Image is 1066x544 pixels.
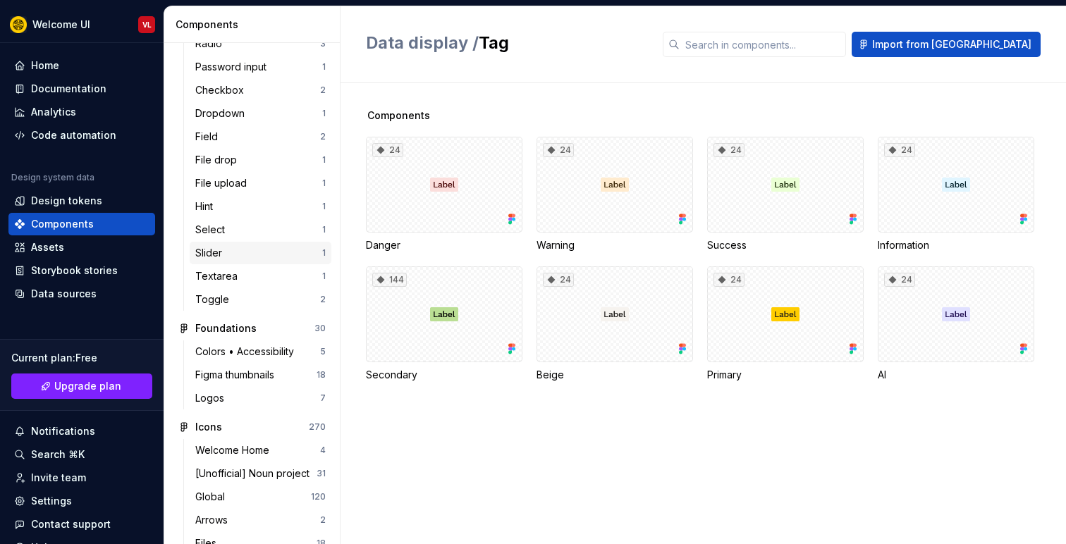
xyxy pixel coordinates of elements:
[195,37,228,51] div: Radio
[190,56,331,78] a: Password input1
[190,172,331,194] a: File upload1
[320,294,326,305] div: 2
[878,368,1034,382] div: AI
[320,514,326,526] div: 2
[190,509,331,531] a: Arrows2
[195,130,223,144] div: Field
[3,9,161,39] button: Welcome UIVL
[195,199,219,214] div: Hint
[31,58,59,73] div: Home
[320,346,326,357] div: 5
[195,60,272,74] div: Password input
[322,108,326,119] div: 1
[173,416,331,438] a: Icons270
[8,466,155,489] a: Invite team
[366,238,522,252] div: Danger
[537,137,693,252] div: 24Warning
[713,273,745,287] div: 24
[314,323,326,334] div: 30
[537,368,693,382] div: Beige
[11,351,152,365] div: Current plan : Free
[195,420,222,434] div: Icons
[190,149,331,171] a: File drop1
[322,247,326,259] div: 1
[195,292,235,307] div: Toggle
[320,392,326,404] div: 7
[322,178,326,189] div: 1
[8,213,155,235] a: Components
[31,217,94,231] div: Components
[320,38,326,49] div: 3
[8,78,155,100] a: Documentation
[320,131,326,142] div: 2
[195,513,233,527] div: Arrows
[884,273,915,287] div: 24
[190,218,331,241] a: Select1
[317,468,326,479] div: 31
[31,194,102,208] div: Design tokens
[195,321,257,335] div: Foundations
[173,317,331,340] a: Foundations30
[190,288,331,311] a: Toggle2
[543,273,574,287] div: 24
[878,238,1034,252] div: Information
[195,223,231,237] div: Select
[190,125,331,148] a: Field2
[195,345,300,359] div: Colors • Accessibility
[8,513,155,536] button: Contact support
[322,271,326,282] div: 1
[366,266,522,382] div: 144Secondary
[190,439,331,462] a: Welcome Home4
[31,240,64,254] div: Assets
[195,466,315,481] div: [Unofficial] Noun project
[190,195,331,218] a: Hint1
[190,387,331,409] a: Logos7
[884,143,915,157] div: 24
[366,32,646,54] h2: Tag
[372,273,407,287] div: 144
[311,491,326,502] div: 120
[8,101,155,123] a: Analytics
[190,242,331,264] a: Slider1
[8,283,155,305] a: Data sources
[31,471,86,485] div: Invite team
[320,445,326,456] div: 4
[707,238,864,252] div: Success
[195,83,250,97] div: Checkbox
[176,18,334,32] div: Components
[537,238,693,252] div: Warning
[372,143,403,157] div: 24
[8,54,155,77] a: Home
[195,391,230,405] div: Logos
[8,259,155,282] a: Storybook stories
[366,32,479,53] span: Data display /
[707,137,864,252] div: 24Success
[31,287,97,301] div: Data sources
[190,340,331,363] a: Colors • Accessibility5
[31,517,111,531] div: Contact support
[322,201,326,212] div: 1
[31,264,118,278] div: Storybook stories
[320,85,326,96] div: 2
[322,61,326,73] div: 1
[31,105,76,119] div: Analytics
[31,424,95,438] div: Notifications
[537,266,693,382] div: 24Beige
[31,82,106,96] div: Documentation
[680,32,846,57] input: Search in components...
[8,490,155,512] a: Settings
[195,490,231,504] div: Global
[31,128,116,142] div: Code automation
[707,368,864,382] div: Primary
[195,269,243,283] div: Textarea
[8,420,155,443] button: Notifications
[543,143,574,157] div: 24
[322,154,326,166] div: 1
[190,79,331,101] a: Checkbox2
[195,368,280,382] div: Figma thumbnails
[8,190,155,212] a: Design tokens
[322,224,326,235] div: 1
[190,32,331,55] a: Radio3
[195,443,275,457] div: Welcome Home
[10,16,27,33] img: 69974080-bc9a-4683-b613-0e23393974a9.png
